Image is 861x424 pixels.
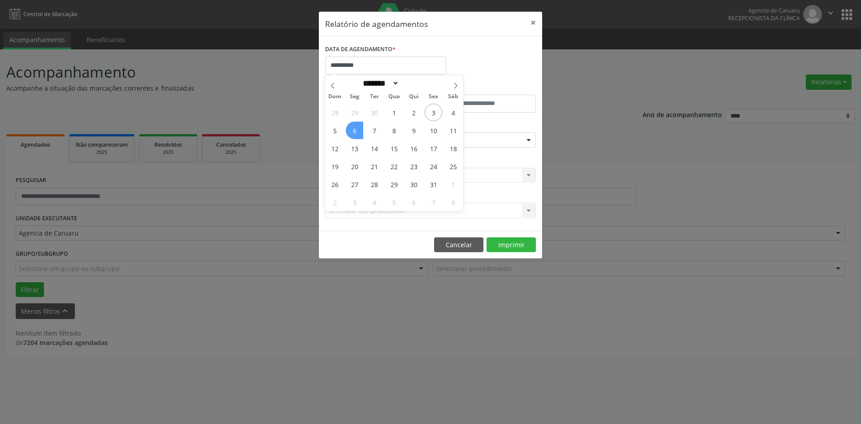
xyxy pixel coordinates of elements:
[325,18,428,30] h5: Relatório de agendamentos
[346,175,363,193] span: Outubro 27, 2025
[444,140,462,157] span: Outubro 18, 2025
[399,79,429,88] input: Year
[385,193,403,211] span: Novembro 5, 2025
[325,94,345,100] span: Dom
[365,175,383,193] span: Outubro 28, 2025
[365,157,383,175] span: Outubro 21, 2025
[385,140,403,157] span: Outubro 15, 2025
[405,193,422,211] span: Novembro 6, 2025
[444,193,462,211] span: Novembro 8, 2025
[326,175,344,193] span: Outubro 26, 2025
[424,94,444,100] span: Sex
[487,237,536,253] button: Imprimir
[346,193,363,211] span: Novembro 3, 2025
[365,140,383,157] span: Outubro 14, 2025
[346,104,363,121] span: Setembro 29, 2025
[360,79,399,88] select: Month
[425,157,442,175] span: Outubro 24, 2025
[444,175,462,193] span: Novembro 1, 2025
[433,81,536,95] label: ATÉ
[444,157,462,175] span: Outubro 25, 2025
[425,193,442,211] span: Novembro 7, 2025
[444,104,462,121] span: Outubro 4, 2025
[385,104,403,121] span: Outubro 1, 2025
[326,193,344,211] span: Novembro 2, 2025
[405,122,422,139] span: Outubro 9, 2025
[345,94,365,100] span: Seg
[365,193,383,211] span: Novembro 4, 2025
[346,122,363,139] span: Outubro 6, 2025
[385,175,403,193] span: Outubro 29, 2025
[524,12,542,34] button: Close
[346,140,363,157] span: Outubro 13, 2025
[405,104,422,121] span: Outubro 2, 2025
[385,122,403,139] span: Outubro 8, 2025
[385,157,403,175] span: Outubro 22, 2025
[425,175,442,193] span: Outubro 31, 2025
[444,122,462,139] span: Outubro 11, 2025
[404,94,424,100] span: Qui
[346,157,363,175] span: Outubro 20, 2025
[326,157,344,175] span: Outubro 19, 2025
[425,104,442,121] span: Outubro 3, 2025
[434,237,483,253] button: Cancelar
[326,104,344,121] span: Setembro 28, 2025
[326,122,344,139] span: Outubro 5, 2025
[405,157,422,175] span: Outubro 23, 2025
[325,43,396,57] label: DATA DE AGENDAMENTO
[425,140,442,157] span: Outubro 17, 2025
[405,140,422,157] span: Outubro 16, 2025
[365,94,384,100] span: Ter
[365,104,383,121] span: Setembro 30, 2025
[326,140,344,157] span: Outubro 12, 2025
[444,94,463,100] span: Sáb
[384,94,404,100] span: Qua
[405,175,422,193] span: Outubro 30, 2025
[425,122,442,139] span: Outubro 10, 2025
[365,122,383,139] span: Outubro 7, 2025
